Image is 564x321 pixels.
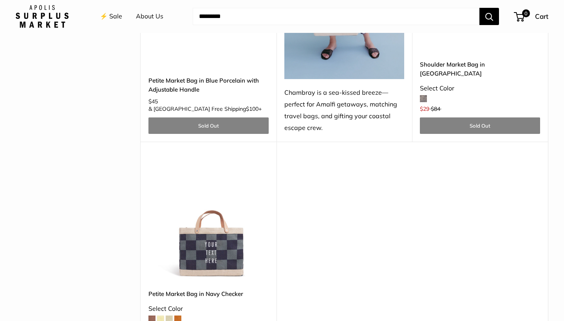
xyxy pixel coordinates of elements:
[148,117,269,134] a: Sold Out
[479,8,499,25] button: Search
[148,98,158,105] span: $45
[148,106,262,112] span: & [GEOGRAPHIC_DATA] Free Shipping +
[148,161,269,281] img: description_Limited Edition Navy Checker Collection
[100,11,122,22] a: ⚡️ Sale
[420,83,540,94] div: Select Color
[148,161,269,281] a: description_Limited Edition Navy Checker CollectionPetite Market Bag in Navy Checker
[148,289,269,298] a: Petite Market Bag in Navy Checker
[246,105,258,112] span: $100
[193,8,479,25] input: Search...
[420,105,429,112] span: $29
[16,5,69,28] img: Apolis: Surplus Market
[148,76,269,94] a: Petite Market Bag in Blue Porcelain with Adjustable Handle
[515,10,548,23] a: 0 Cart
[136,11,163,22] a: About Us
[535,12,548,20] span: Cart
[148,303,269,315] div: Select Color
[420,117,540,134] a: Sold Out
[431,105,440,112] span: $84
[284,87,405,134] div: Chambray is a sea-kissed breeze—perfect for Amalfi getaways, matching travel bags, and gifting yo...
[522,9,530,17] span: 0
[420,60,540,78] a: Shoulder Market Bag in [GEOGRAPHIC_DATA]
